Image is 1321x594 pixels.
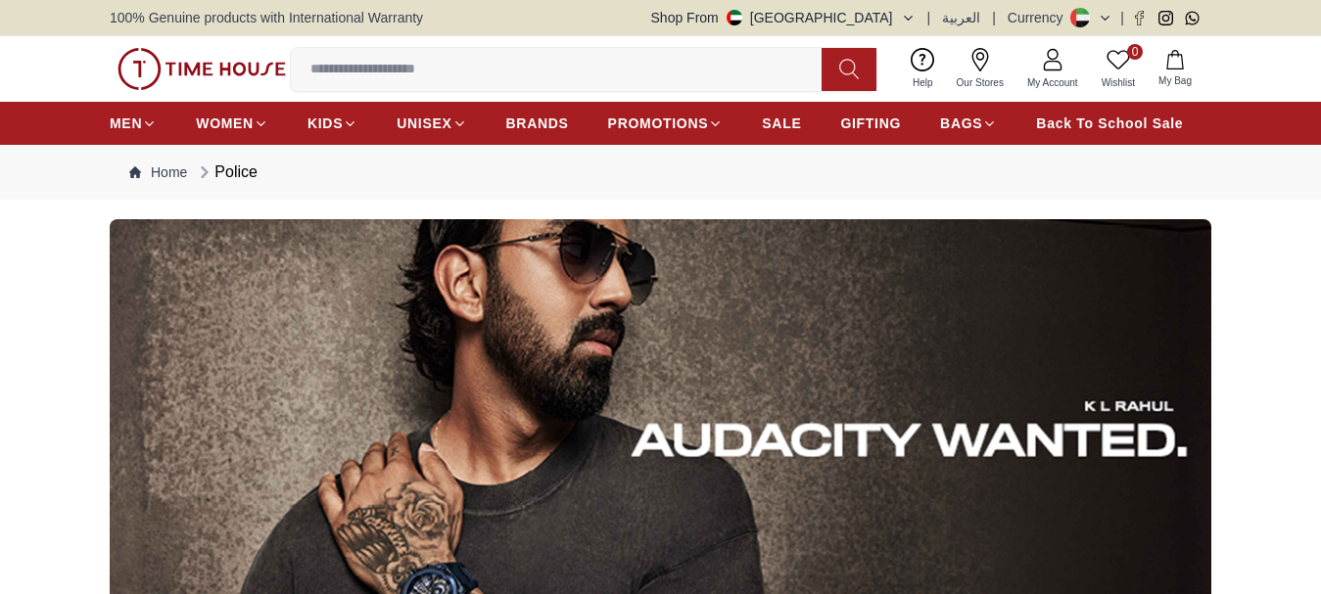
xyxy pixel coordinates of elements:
[992,8,996,27] span: |
[940,106,997,141] a: BAGS
[762,106,801,141] a: SALE
[196,106,268,141] a: WOMEN
[905,75,941,90] span: Help
[506,106,569,141] a: BRANDS
[195,160,258,184] div: Police
[942,8,980,27] button: العربية
[110,8,423,27] span: 100% Genuine products with International Warranty
[949,75,1012,90] span: Our Stores
[1094,75,1143,90] span: Wishlist
[840,114,901,133] span: GIFTING
[608,106,724,141] a: PROMOTIONS
[651,8,916,27] button: Shop From[GEOGRAPHIC_DATA]
[397,106,466,141] a: UNISEX
[608,114,709,133] span: PROMOTIONS
[927,8,931,27] span: |
[307,114,343,133] span: KIDS
[1036,106,1183,141] a: Back To School Sale
[506,114,569,133] span: BRANDS
[1185,11,1200,25] a: Whatsapp
[307,106,357,141] a: KIDS
[1019,75,1086,90] span: My Account
[1158,11,1173,25] a: Instagram
[1127,44,1143,60] span: 0
[940,114,982,133] span: BAGS
[1132,11,1147,25] a: Facebook
[110,145,1211,200] nav: Breadcrumb
[1008,8,1071,27] div: Currency
[945,44,1015,94] a: Our Stores
[762,114,801,133] span: SALE
[110,114,142,133] span: MEN
[840,106,901,141] a: GIFTING
[118,48,286,90] img: ...
[129,162,187,182] a: Home
[1036,114,1183,133] span: Back To School Sale
[397,114,451,133] span: UNISEX
[1090,44,1147,94] a: 0Wishlist
[727,10,742,25] img: United Arab Emirates
[1147,46,1203,92] button: My Bag
[196,114,254,133] span: WOMEN
[901,44,945,94] a: Help
[1120,8,1124,27] span: |
[1151,73,1200,88] span: My Bag
[110,106,157,141] a: MEN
